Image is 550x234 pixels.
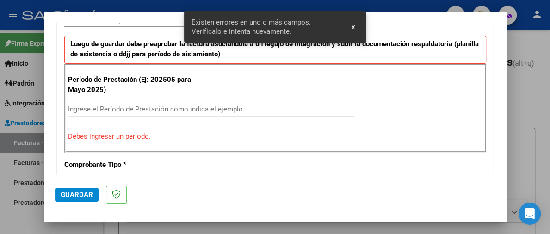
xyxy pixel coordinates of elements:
[519,203,541,225] div: Open Intercom Messenger
[70,40,479,59] strong: Luego de guardar debe preaprobar la factura asociandola a un legajo de integración y subir la doc...
[61,191,93,199] span: Guardar
[352,23,355,31] span: x
[64,160,191,170] p: Comprobante Tipo *
[68,74,192,95] p: Período de Prestación (Ej: 202505 para Mayo 2025)
[55,188,99,202] button: Guardar
[344,18,362,35] button: x
[68,131,482,142] p: Debes ingresar un período.
[192,18,340,36] span: Existen errores en uno o más campos. Verifícalo e intenta nuevamente.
